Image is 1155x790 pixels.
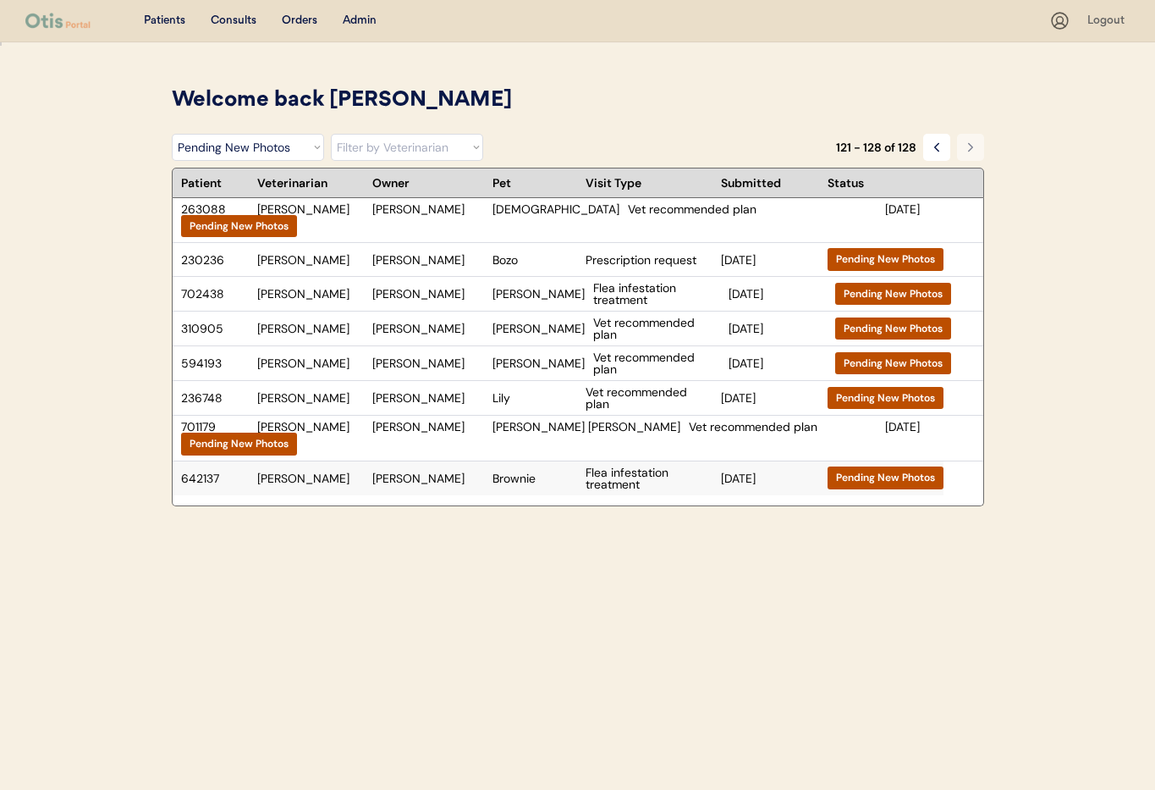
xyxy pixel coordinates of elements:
[628,203,877,215] div: Vet recommended plan
[181,472,249,484] div: 642137
[190,437,289,451] div: Pending New Photos
[593,317,720,340] div: Vet recommended plan
[492,357,585,369] div: [PERSON_NAME]
[586,177,712,189] div: Visit Type
[372,392,484,404] div: [PERSON_NAME]
[586,386,712,410] div: Vet recommended plan
[844,322,943,336] div: Pending New Photos
[181,323,249,334] div: 310905
[721,392,819,404] div: [DATE]
[181,392,249,404] div: 236748
[729,323,827,334] div: [DATE]
[372,203,484,215] div: [PERSON_NAME]
[257,392,364,404] div: [PERSON_NAME]
[492,392,577,404] div: Lily
[257,254,364,266] div: [PERSON_NAME]
[828,177,912,189] div: Status
[721,254,819,266] div: [DATE]
[492,472,577,484] div: Brownie
[492,421,680,433] div: [PERSON_NAME] [PERSON_NAME]
[181,203,249,215] div: 263088
[492,177,577,189] div: Pet
[211,13,256,30] div: Consults
[885,421,983,433] div: [DATE]
[836,252,935,267] div: Pending New Photos
[492,203,619,215] div: [DEMOGRAPHIC_DATA]
[721,177,819,189] div: Submitted
[372,254,484,266] div: [PERSON_NAME]
[257,203,364,215] div: [PERSON_NAME]
[257,357,364,369] div: [PERSON_NAME]
[844,287,943,301] div: Pending New Photos
[729,357,827,369] div: [DATE]
[844,356,943,371] div: Pending New Photos
[372,357,484,369] div: [PERSON_NAME]
[372,288,484,300] div: [PERSON_NAME]
[593,282,720,306] div: Flea infestation treatment
[257,177,364,189] div: Veterinarian
[257,288,364,300] div: [PERSON_NAME]
[492,323,585,334] div: [PERSON_NAME]
[492,288,585,300] div: [PERSON_NAME]
[181,288,249,300] div: 702438
[1087,13,1130,30] div: Logout
[372,177,484,189] div: Owner
[836,471,935,485] div: Pending New Photos
[689,421,877,433] div: Vet recommended plan
[593,351,720,375] div: Vet recommended plan
[181,357,249,369] div: 594193
[181,177,249,189] div: Patient
[282,13,317,30] div: Orders
[343,13,377,30] div: Admin
[372,323,484,334] div: [PERSON_NAME]
[257,472,364,484] div: [PERSON_NAME]
[257,323,364,334] div: [PERSON_NAME]
[586,467,712,490] div: Flea infestation treatment
[372,472,484,484] div: [PERSON_NAME]
[181,421,249,433] div: 701179
[492,254,577,266] div: Bozo
[721,472,819,484] div: [DATE]
[836,141,916,153] div: 121 - 128 of 128
[181,254,249,266] div: 230236
[172,85,984,117] div: Welcome back [PERSON_NAME]
[729,288,827,300] div: [DATE]
[190,219,289,234] div: Pending New Photos
[372,421,484,433] div: [PERSON_NAME]
[885,203,983,215] div: [DATE]
[257,421,364,433] div: [PERSON_NAME]
[144,13,185,30] div: Patients
[836,391,935,406] div: Pending New Photos
[586,254,712,266] div: Prescription request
